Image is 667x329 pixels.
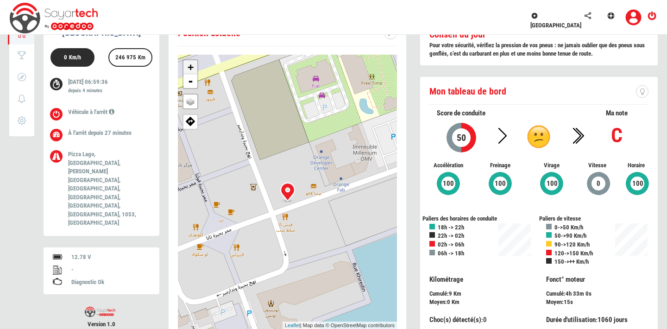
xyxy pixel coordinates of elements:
span: Cumulé [429,290,447,297]
img: directions.png [186,116,195,126]
span: Durée d'utilisation [546,316,596,324]
label: Km/h [69,54,81,62]
span: Ma note [606,109,628,117]
span: Vitesse [585,161,610,170]
b: Pour votre sécurité, vérifiez la pression de vos pneus : ne jamais oublier que des pneus sous gon... [429,42,645,57]
div: - [71,266,150,274]
div: : [539,275,656,307]
label: depuis 4 minutes [68,87,102,95]
span: Version 1.0 [44,320,159,329]
a: Layers [183,95,197,108]
span: 100 [442,178,454,189]
p: Fonct° moteur [546,275,649,285]
div: : [429,315,532,325]
div: Diagnostic Ok [71,278,150,287]
span: Score de conduite [437,109,485,117]
span: Moyen [546,298,562,305]
p: Kilométrage [429,275,532,285]
b: 120->150 Km/h [554,250,593,257]
div: : [546,298,649,307]
b: 02h -> 06h [438,241,464,248]
p: Pizza Lago, [GEOGRAPHIC_DATA], [PERSON_NAME][GEOGRAPHIC_DATA], [GEOGRAPHIC_DATA], [GEOGRAPHIC_DAT... [68,150,145,228]
img: sayartech-logo.png [85,307,115,317]
div: Paliers des horaires de conduite [422,215,539,223]
span: 1060 jours [598,316,628,324]
b: 18h -> 22h [438,224,464,231]
div: : [429,298,532,307]
b: 0->50 Km/h [554,224,583,231]
span: Mon tableau de bord [429,86,506,97]
p: [DATE] 06:59:36 [68,78,145,97]
span: 0 [447,298,450,305]
span: Horaire [623,161,648,170]
span: Freinage [481,161,519,170]
div: : [422,275,539,307]
span: Virage [533,161,571,170]
span: 0 [596,178,601,189]
span: 100 [632,178,644,189]
div: 12.78 V [71,253,150,262]
a: Zoom in [183,60,197,74]
b: 06h -> 18h [438,250,464,257]
span: Km [452,298,459,305]
span: 4h 33m 0s [566,290,591,297]
span: 15s [564,298,573,305]
img: c.png [527,125,550,148]
span: 0 [483,316,487,324]
b: 22h -> 02h [438,232,464,239]
span: [GEOGRAPHIC_DATA] [530,22,581,29]
p: Véhicule à l'arrêt [68,108,145,117]
div: 0 [60,49,85,68]
div: 246 975 [111,49,150,68]
span: Km [453,290,461,297]
span: Choc(s) détecté(s) [429,316,481,324]
span: depuis 27 minutes [88,129,132,136]
b: 50->90 Km/h [554,232,586,239]
b: C [611,123,623,147]
span: Moyen [429,298,445,305]
a: Leaflet [285,323,300,328]
b: 90->120 Km/h [554,241,590,248]
div: : [546,315,649,325]
a: Zoom out [183,74,197,88]
span: 100 [546,178,558,189]
span: Cumulé [546,290,564,297]
span: Accélération [429,161,467,170]
span: 50 [456,132,466,143]
span: 100 [494,178,506,189]
span: 9 [449,290,452,297]
label: Km [138,54,145,62]
div: Paliers de vitesse [539,215,656,223]
b: 150->++ Km/h [554,258,589,265]
span: Afficher ma position sur google map [183,115,197,126]
span: À l'arrêt [68,129,87,136]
